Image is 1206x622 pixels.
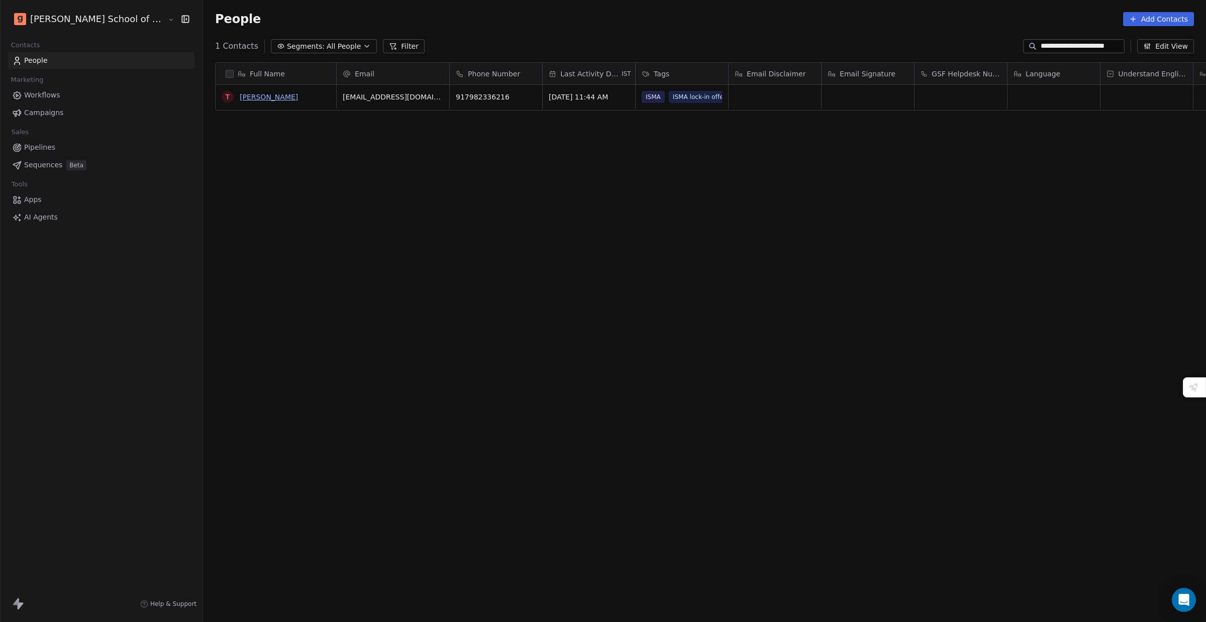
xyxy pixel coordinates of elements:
span: Last Activity Date [560,69,620,79]
span: [EMAIL_ADDRESS][DOMAIN_NAME] [343,92,443,102]
div: Phone Number [450,63,542,84]
span: AI Agents [24,212,58,223]
span: All People [327,41,361,52]
span: Tags [654,69,669,79]
div: Email Signature [822,63,914,84]
span: IST [622,70,631,78]
a: AI Agents [8,209,194,226]
button: Add Contacts [1123,12,1194,26]
a: Campaigns [8,105,194,121]
button: Filter [383,39,425,53]
span: [PERSON_NAME] School of Finance LLP [30,13,165,26]
span: Segments: [287,41,325,52]
span: Campaigns [24,108,63,118]
a: Pipelines [8,139,194,156]
span: People [24,55,48,66]
a: People [8,52,194,69]
span: People [215,12,261,27]
button: [PERSON_NAME] School of Finance LLP [12,11,161,28]
div: GSF Helpdesk Number [915,63,1007,84]
a: Help & Support [140,600,196,608]
div: Email [337,63,449,84]
div: Language [1008,63,1100,84]
div: Tags [636,63,728,84]
span: ISMA [642,91,665,103]
span: Beta [66,160,86,170]
div: T [226,92,230,102]
span: Contacts [7,38,44,53]
div: Open Intercom Messenger [1172,588,1196,612]
span: Email [355,69,374,79]
span: Email Signature [840,69,895,79]
div: Full Name [216,63,336,84]
span: Help & Support [150,600,196,608]
span: Pipelines [24,142,55,153]
div: Last Activity DateIST [543,63,635,84]
span: Understand English? [1118,69,1187,79]
span: GSF Helpdesk Number [932,69,1001,79]
span: Phone Number [468,69,520,79]
span: Marketing [7,72,48,87]
span: 917982336216 [456,92,536,102]
span: 1 Contacts [215,40,258,52]
span: Full Name [250,69,285,79]
span: Sales [7,125,33,140]
span: Apps [24,194,42,205]
span: ISMA lock-in offer [669,91,730,103]
span: Tools [7,177,32,192]
span: [DATE] 11:44 AM [549,92,629,102]
div: Understand English? [1100,63,1193,84]
a: Workflows [8,87,194,103]
div: Email Disclaimer [729,63,821,84]
span: Sequences [24,160,62,170]
a: [PERSON_NAME] [240,93,298,101]
a: SequencesBeta [8,157,194,173]
div: grid [216,85,337,586]
img: Goela%20School%20Logos%20(4).png [14,13,26,25]
span: Workflows [24,90,60,100]
span: Email Disclaimer [747,69,806,79]
button: Edit View [1137,39,1194,53]
a: Apps [8,191,194,208]
span: Language [1026,69,1060,79]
